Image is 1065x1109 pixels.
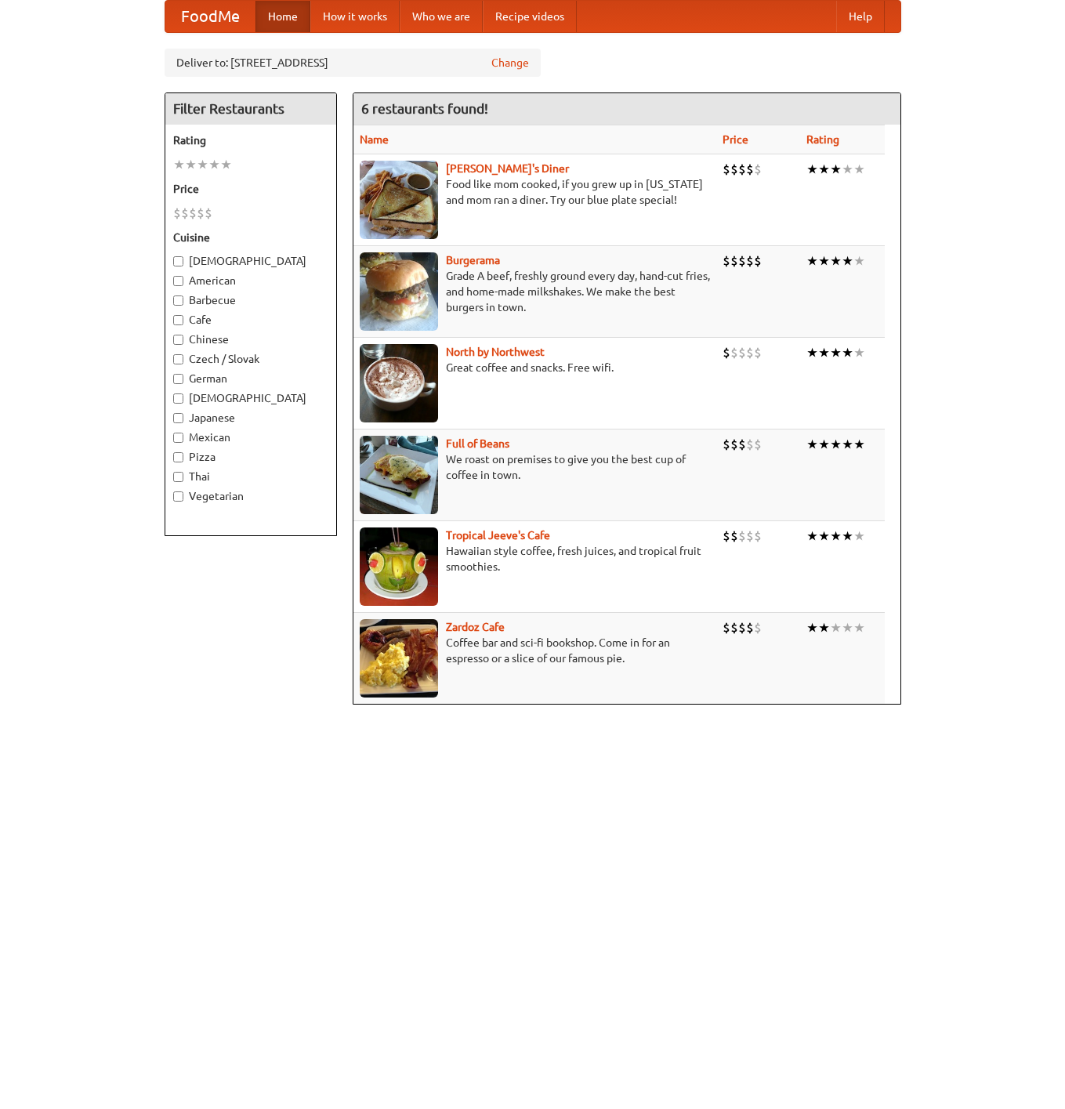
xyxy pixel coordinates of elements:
[738,619,746,636] li: $
[173,315,183,325] input: Cafe
[853,161,865,178] li: ★
[746,436,754,453] li: $
[818,161,830,178] li: ★
[173,452,183,462] input: Pizza
[723,619,730,636] li: $
[446,346,545,358] b: North by Northwest
[853,344,865,361] li: ★
[853,619,865,636] li: ★
[806,527,818,545] li: ★
[730,436,738,453] li: $
[197,156,208,173] li: ★
[746,619,754,636] li: $
[446,621,505,633] b: Zardoz Cafe
[360,527,438,606] img: jeeves.jpg
[173,156,185,173] li: ★
[173,433,183,443] input: Mexican
[360,619,438,698] img: zardoz.jpg
[310,1,400,32] a: How it works
[173,256,183,266] input: [DEMOGRAPHIC_DATA]
[806,619,818,636] li: ★
[746,527,754,545] li: $
[830,252,842,270] li: ★
[165,49,541,77] div: Deliver to: [STREET_ADDRESS]
[173,371,328,386] label: German
[842,619,853,636] li: ★
[723,436,730,453] li: $
[197,205,205,222] li: $
[208,156,220,173] li: ★
[173,292,328,308] label: Barbecue
[723,161,730,178] li: $
[806,344,818,361] li: ★
[746,344,754,361] li: $
[173,312,328,328] label: Cafe
[483,1,577,32] a: Recipe videos
[361,101,488,116] ng-pluralize: 6 restaurants found!
[446,162,569,175] a: [PERSON_NAME]'s Diner
[723,527,730,545] li: $
[446,254,500,266] a: Burgerama
[400,1,483,32] a: Who we are
[730,161,738,178] li: $
[173,488,328,504] label: Vegetarian
[818,619,830,636] li: ★
[818,527,830,545] li: ★
[360,133,389,146] a: Name
[738,527,746,545] li: $
[173,449,328,465] label: Pizza
[173,230,328,245] h5: Cuisine
[165,1,255,32] a: FoodMe
[754,161,762,178] li: $
[360,344,438,422] img: north.jpg
[360,451,710,483] p: We roast on premises to give you the best cup of coffee in town.
[446,529,550,542] a: Tropical Jeeve's Cafe
[181,205,189,222] li: $
[746,252,754,270] li: $
[173,354,183,364] input: Czech / Slovak
[360,176,710,208] p: Food like mom cooked, if you grew up in [US_STATE] and mom ran a diner. Try our blue plate special!
[205,205,212,222] li: $
[173,332,328,347] label: Chinese
[818,252,830,270] li: ★
[173,393,183,404] input: [DEMOGRAPHIC_DATA]
[173,205,181,222] li: $
[723,252,730,270] li: $
[173,351,328,367] label: Czech / Slovak
[754,527,762,545] li: $
[165,93,336,125] h4: Filter Restaurants
[730,252,738,270] li: $
[806,436,818,453] li: ★
[842,436,853,453] li: ★
[842,252,853,270] li: ★
[446,437,509,450] b: Full of Beans
[173,469,328,484] label: Thai
[723,344,730,361] li: $
[360,360,710,375] p: Great coffee and snacks. Free wifi.
[360,436,438,514] img: beans.jpg
[173,273,328,288] label: American
[806,252,818,270] li: ★
[830,619,842,636] li: ★
[806,133,839,146] a: Rating
[173,276,183,286] input: American
[173,390,328,406] label: [DEMOGRAPHIC_DATA]
[173,413,183,423] input: Japanese
[853,527,865,545] li: ★
[806,161,818,178] li: ★
[818,436,830,453] li: ★
[738,161,746,178] li: $
[173,253,328,269] label: [DEMOGRAPHIC_DATA]
[360,543,710,574] p: Hawaiian style coffee, fresh juices, and tropical fruit smoothies.
[830,436,842,453] li: ★
[830,344,842,361] li: ★
[842,344,853,361] li: ★
[220,156,232,173] li: ★
[730,619,738,636] li: $
[189,205,197,222] li: $
[173,429,328,445] label: Mexican
[360,252,438,331] img: burgerama.jpg
[836,1,885,32] a: Help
